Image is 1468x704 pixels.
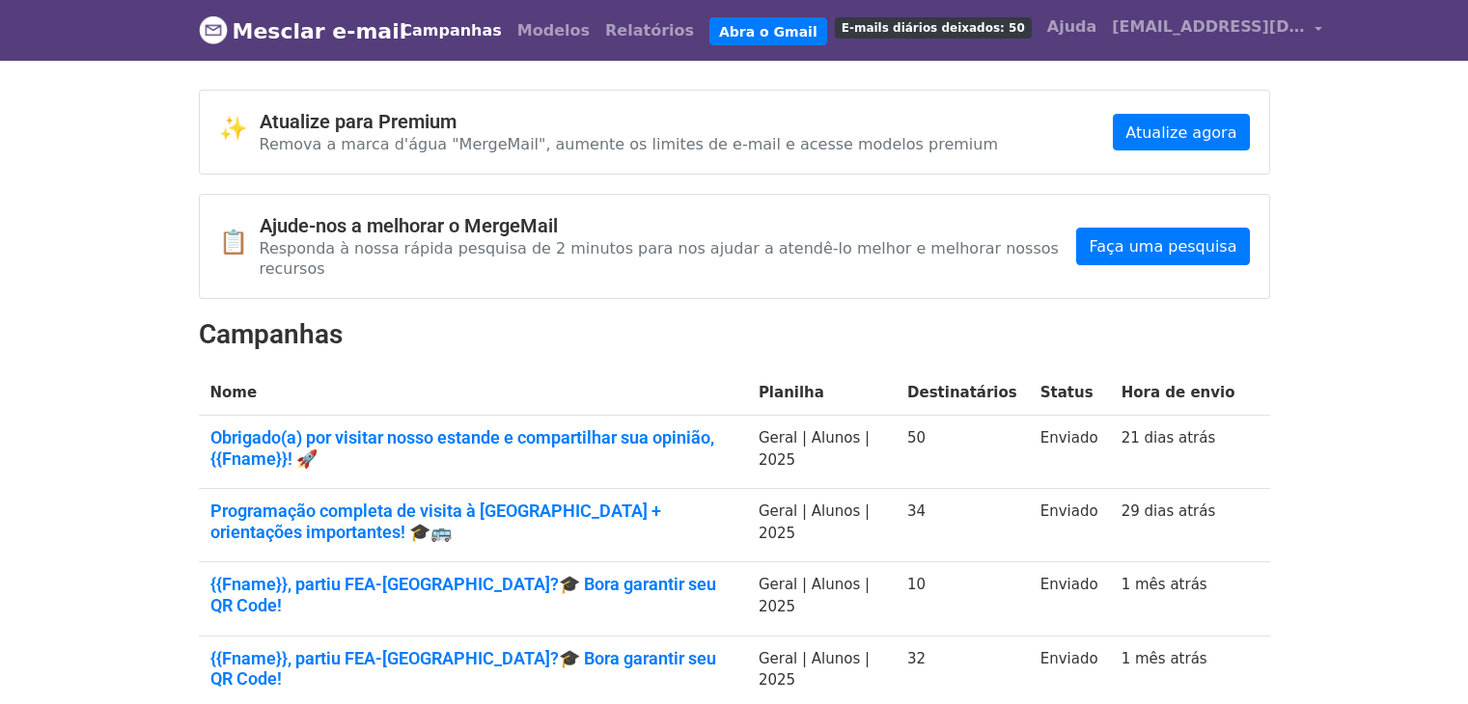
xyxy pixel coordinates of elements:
font: Planilha [759,384,824,401]
a: 21 dias atrás [1122,429,1216,447]
font: Atualize para Premium [260,110,457,133]
font: Faça uma pesquisa [1089,237,1236,256]
font: Status [1040,384,1094,401]
a: Modelos [510,12,597,50]
font: Campanhas [199,318,343,350]
a: {{Fname}}, partiu FEA-[GEOGRAPHIC_DATA]?🎓 Bora garantir seu QR Code! [210,574,735,615]
font: Ajuda [1047,17,1097,36]
a: Faça uma pesquisa [1076,228,1249,265]
a: E-mails diários deixados: 50 [827,8,1039,46]
font: Geral | Alunos | 2025 [759,650,870,690]
font: Geral | Alunos | 2025 [759,576,870,615]
font: 34 [907,502,926,520]
font: Abra o Gmail [719,23,817,39]
font: Destinatários [907,384,1017,401]
a: [EMAIL_ADDRESS][DOMAIN_NAME] [1104,8,1330,53]
font: 50 [907,429,926,447]
font: ✨ [219,115,248,142]
font: Enviado [1040,576,1098,593]
font: Mesclar e-mail [233,19,407,43]
font: Geral | Alunos | 2025 [759,502,870,542]
a: Campanhas [393,12,510,50]
font: Remova a marca d'água "MergeMail", aumente os limites de e-mail e acesse modelos premium [260,135,999,153]
font: Atualize agora [1125,122,1236,141]
a: 1 mês atrás [1122,576,1207,593]
a: {{Fname}}, partiu FEA-[GEOGRAPHIC_DATA]?🎓 Bora garantir seu QR Code! [210,648,735,690]
font: Enviado [1040,429,1098,447]
font: Modelos [517,21,590,40]
font: [EMAIL_ADDRESS][DOMAIN_NAME] [1112,17,1413,36]
font: Hora de envio [1122,384,1235,401]
font: 32 [907,650,926,667]
font: Geral | Alunos | 2025 [759,429,870,469]
font: {{Fname}}, partiu FEA-[GEOGRAPHIC_DATA]?🎓 Bora garantir seu QR Code! [210,574,716,615]
font: {{Fname}}, partiu FEA-[GEOGRAPHIC_DATA]?🎓 Bora garantir seu QR Code! [210,648,716,690]
a: 1 mês atrás [1122,650,1207,667]
font: Responda à nossa rápida pesquisa de 2 minutos para nos ajudar a atendê-lo melhor e melhorar nosso... [260,239,1059,278]
a: Mesclar e-mail [199,11,378,51]
font: E-mails diários deixados: 50 [842,21,1025,35]
font: Relatórios [605,21,694,40]
a: 29 dias atrás [1122,502,1216,520]
font: Campanhas [401,21,502,40]
font: Enviado [1040,650,1098,667]
font: 📋 [219,229,248,256]
a: Abra o Gmail [709,17,827,46]
a: Ajuda [1039,8,1105,46]
a: Obrigado(a) por visitar nosso estande e compartilhar sua opinião, {{Fname}}! 🚀 [210,427,735,469]
font: Ajude-nos a melhorar o MergeMail [260,214,558,237]
img: Logotipo do MergeMail [199,15,228,44]
a: Atualize agora [1113,114,1249,151]
font: 10 [907,576,926,593]
a: Programação completa de visita à [GEOGRAPHIC_DATA] + orientações importantes! 🎓🚌 [210,501,735,542]
font: Obrigado(a) por visitar nosso estande e compartilhar sua opinião, {{Fname}}! 🚀 [210,427,714,469]
a: Relatórios [597,12,702,50]
font: Enviado [1040,502,1098,520]
font: Programação completa de visita à [GEOGRAPHIC_DATA] + orientações importantes! 🎓🚌 [210,501,661,542]
font: Nome [210,384,258,401]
